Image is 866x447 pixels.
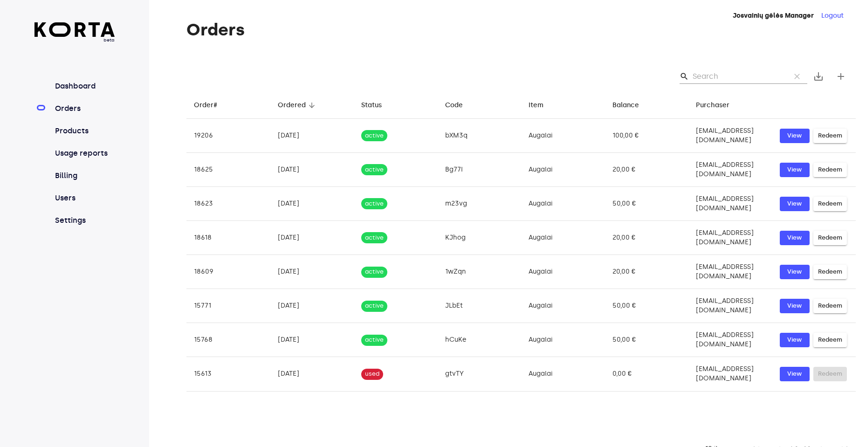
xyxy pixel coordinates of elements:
td: 18618 [186,221,270,255]
td: [EMAIL_ADDRESS][DOMAIN_NAME] [688,119,772,153]
td: KJhog [438,221,522,255]
td: Augalai [521,119,605,153]
img: Korta [34,22,115,37]
a: Dashboard [53,81,115,92]
span: active [361,268,387,276]
td: Augalai [521,153,605,187]
td: Augalai [521,255,605,289]
td: gtvTY [438,357,522,391]
td: 19206 [186,119,270,153]
span: View [784,131,805,141]
div: Order# [194,100,217,111]
td: Augalai [521,221,605,255]
span: active [361,336,387,344]
span: View [784,267,805,277]
span: Redeem [818,335,842,345]
span: View [784,199,805,209]
span: Purchaser [696,100,742,111]
td: [EMAIL_ADDRESS][DOMAIN_NAME] [688,255,772,289]
td: [EMAIL_ADDRESS][DOMAIN_NAME] [688,187,772,221]
span: Redeem [818,131,842,141]
td: [DATE] [270,289,354,323]
td: [EMAIL_ADDRESS][DOMAIN_NAME] [688,289,772,323]
td: 50,00 € [605,323,689,357]
input: Search [693,69,783,84]
button: View [780,367,810,381]
a: View [780,231,810,245]
span: View [784,301,805,311]
span: used [361,370,383,378]
td: [DATE] [270,255,354,289]
td: [DATE] [270,119,354,153]
a: Products [53,125,115,137]
span: View [784,369,805,379]
span: beta [34,37,115,43]
button: Redeem [813,265,847,279]
td: [EMAIL_ADDRESS][DOMAIN_NAME] [688,323,772,357]
td: [DATE] [270,323,354,357]
div: Purchaser [696,100,729,111]
td: bXM3q [438,119,522,153]
strong: Josvainių gėlės Manager [733,12,814,20]
button: View [780,129,810,143]
a: Users [53,193,115,204]
td: [EMAIL_ADDRESS][DOMAIN_NAME] [688,153,772,187]
button: Redeem [813,231,847,245]
span: Item [529,100,556,111]
td: hCuKe [438,323,522,357]
span: Search [680,72,689,81]
span: active [361,165,387,174]
span: Redeem [818,267,842,277]
button: Redeem [813,197,847,211]
td: 18625 [186,153,270,187]
span: Ordered [278,100,318,111]
span: arrow_downward [308,101,316,110]
span: active [361,234,387,242]
span: active [361,199,387,208]
td: [DATE] [270,221,354,255]
span: add [835,71,846,82]
td: 50,00 € [605,187,689,221]
a: View [780,197,810,211]
span: Redeem [818,165,842,175]
td: m23vg [438,187,522,221]
button: Logout [821,11,844,21]
td: 15771 [186,289,270,323]
td: Augalai [521,289,605,323]
h1: Orders [186,21,856,39]
td: Augalai [521,187,605,221]
td: [DATE] [270,357,354,391]
div: Code [445,100,463,111]
td: Augalai [521,323,605,357]
span: Balance [612,100,651,111]
span: View [784,233,805,243]
td: [EMAIL_ADDRESS][DOMAIN_NAME] [688,357,772,391]
button: Redeem [813,129,847,143]
button: Redeem [813,299,847,313]
td: 15613 [186,357,270,391]
span: View [784,165,805,175]
span: View [784,335,805,345]
span: Status [361,100,394,111]
td: 15768 [186,323,270,357]
button: View [780,299,810,313]
td: [EMAIL_ADDRESS][DOMAIN_NAME] [688,221,772,255]
button: Redeem [813,333,847,347]
a: Billing [53,170,115,181]
td: 20,00 € [605,255,689,289]
a: Settings [53,215,115,226]
td: [DATE] [270,187,354,221]
button: View [780,265,810,279]
td: 1wZqn [438,255,522,289]
div: Status [361,100,382,111]
td: 20,00 € [605,153,689,187]
div: Balance [612,100,639,111]
span: active [361,302,387,310]
td: Bg77I [438,153,522,187]
span: Order# [194,100,229,111]
td: 100,00 € [605,119,689,153]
